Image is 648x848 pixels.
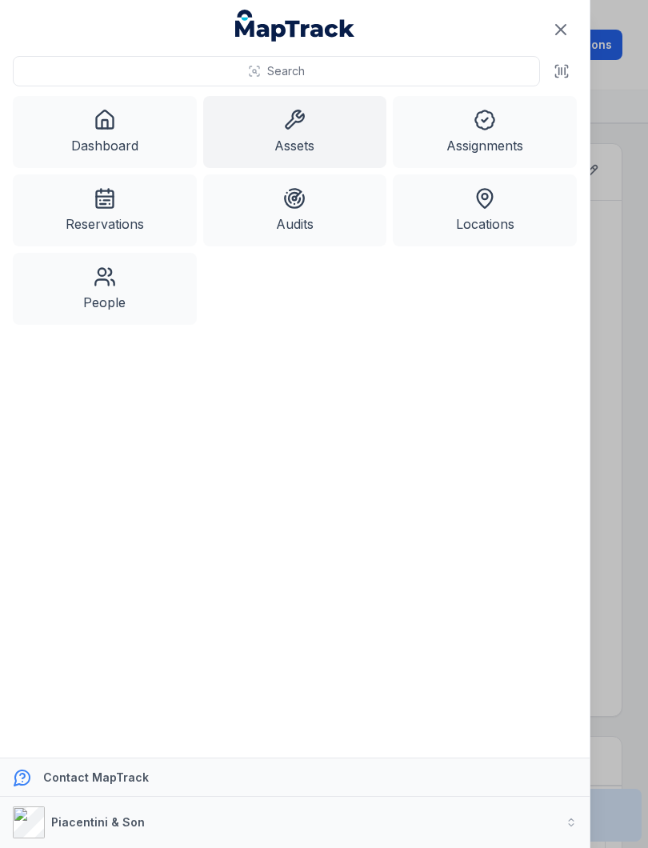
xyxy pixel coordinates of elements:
[544,13,578,46] button: Close navigation
[235,10,355,42] a: MapTrack
[393,174,577,246] a: Locations
[203,174,387,246] a: Audits
[393,96,577,168] a: Assignments
[203,96,387,168] a: Assets
[13,174,197,246] a: Reservations
[267,63,305,79] span: Search
[51,815,145,829] strong: Piacentini & Son
[13,253,197,325] a: People
[43,770,149,784] strong: Contact MapTrack
[13,56,540,86] button: Search
[13,96,197,168] a: Dashboard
